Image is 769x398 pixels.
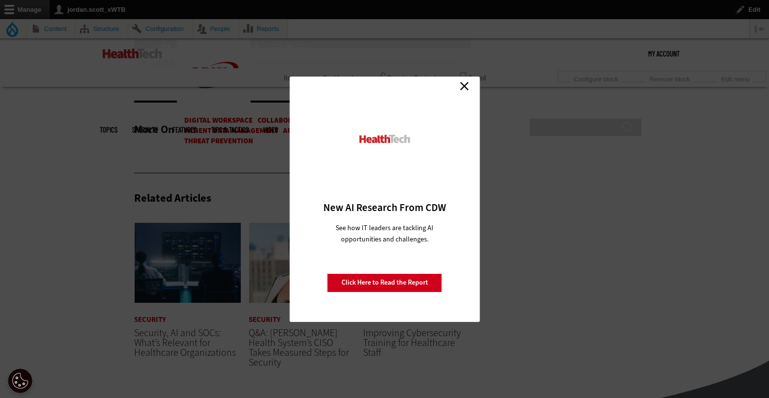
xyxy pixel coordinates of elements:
a: Click Here to Read the Report [327,273,442,292]
h3: New AI Research From CDW [307,201,462,214]
button: Open Preferences [8,369,32,393]
img: HealthTech_0_0.png [358,134,411,144]
p: See how IT leaders are tackling AI opportunities and challenges. [324,222,445,245]
div: Cookie Settings [8,369,32,393]
a: Close [457,79,472,94]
